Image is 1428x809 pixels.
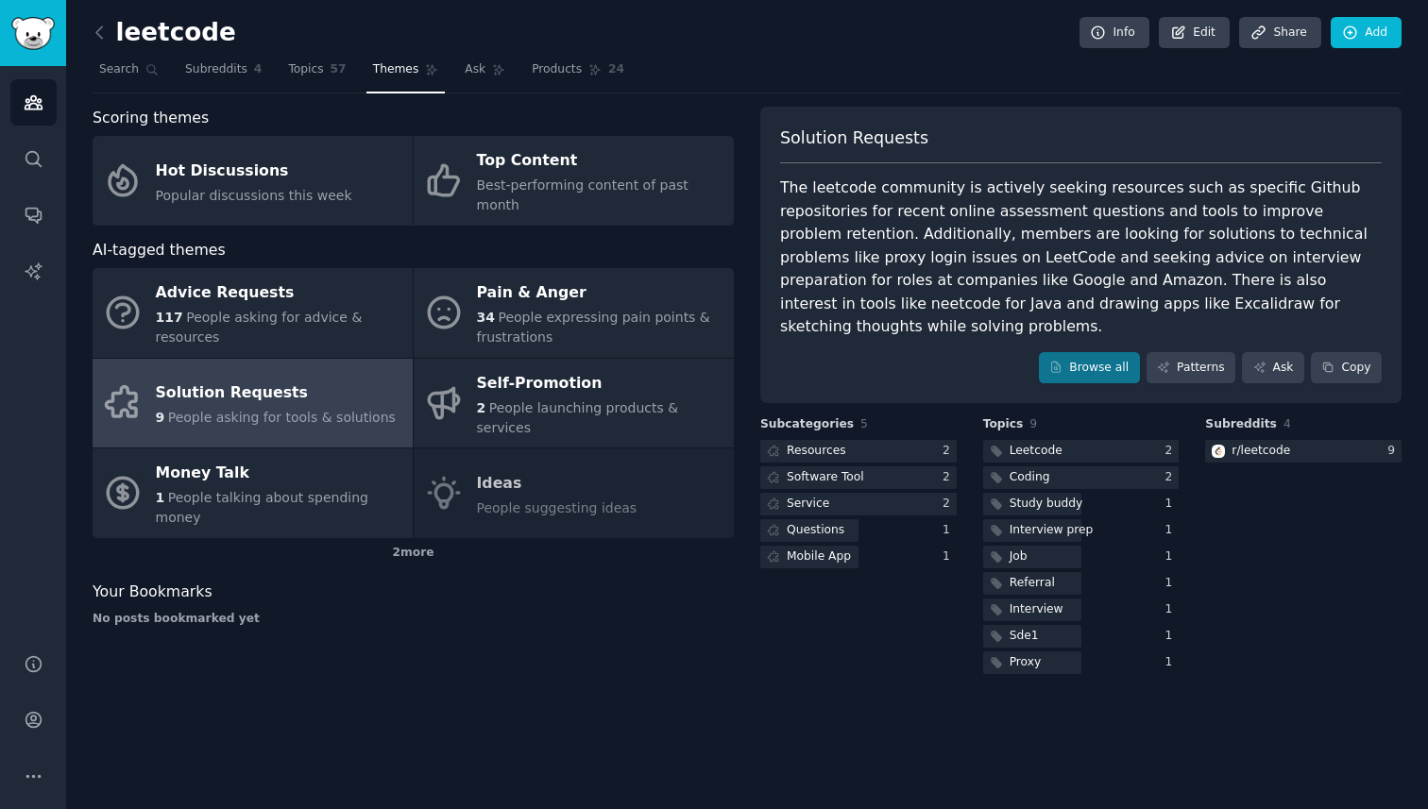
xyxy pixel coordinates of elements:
a: Add [1331,17,1402,49]
a: Advice Requests117People asking for advice & resources [93,268,413,358]
span: 24 [608,61,624,78]
div: Resources [787,443,846,460]
span: People expressing pain points & frustrations [477,310,710,345]
img: leetcode [1212,445,1225,458]
div: 2 more [93,538,734,568]
a: Interview1 [983,598,1180,622]
a: Service2 [760,493,957,516]
span: Subreddits [1205,416,1277,433]
div: Interview [1010,601,1063,618]
span: Ask [465,61,485,78]
span: People launching products & services [477,400,679,435]
span: Search [99,61,139,78]
a: Pain & Anger34People expressing pain points & frustrations [414,268,734,358]
span: Topics [288,61,323,78]
div: Coding [1010,469,1050,486]
div: Hot Discussions [156,156,352,186]
span: Scoring themes [93,107,209,130]
div: 2 [1165,469,1180,486]
div: Questions [787,522,844,539]
div: 1 [1165,601,1180,618]
div: 1 [1165,654,1180,671]
div: Job [1010,548,1028,565]
a: Referral1 [983,572,1180,596]
span: 1 [156,490,165,505]
span: 4 [254,61,263,78]
span: 9 [156,410,165,425]
a: Job1 [983,546,1180,569]
a: Solution Requests9People asking for tools & solutions [93,359,413,448]
span: 5 [860,417,868,430]
div: Advice Requests [156,278,403,309]
span: Subreddits [185,61,247,78]
div: 2 [943,469,957,486]
div: Pain & Anger [477,278,724,309]
span: Solution Requests [780,126,928,150]
div: Referral [1010,575,1055,592]
a: Ask [1242,352,1304,384]
a: Top ContentBest-performing content of past month [414,136,734,226]
a: Share [1239,17,1320,49]
a: Mobile App1 [760,546,957,569]
span: 9 [1029,417,1037,430]
a: Money Talk1People talking about spending money [93,448,413,538]
a: leetcoder/leetcode9 [1205,440,1402,463]
div: 1 [943,522,957,539]
div: Software Tool [787,469,864,486]
span: 34 [477,310,495,325]
a: Themes [366,55,446,93]
a: Patterns [1147,352,1235,384]
div: Interview prep [1010,522,1094,539]
span: 2 [477,400,486,415]
button: Copy [1311,352,1382,384]
div: Self-Promotion [477,368,724,398]
span: Products [532,61,582,78]
a: Coding2 [983,466,1180,490]
a: Hot DiscussionsPopular discussions this week [93,136,413,226]
span: Topics [983,416,1024,433]
a: Interview prep1 [983,519,1180,543]
div: 1 [1165,522,1180,539]
a: Search [93,55,165,93]
a: Resources2 [760,440,957,463]
div: 1 [943,548,957,565]
div: r/ leetcode [1232,443,1290,460]
div: Mobile App [787,548,851,565]
div: Top Content [477,146,724,177]
span: Popular discussions this week [156,188,352,203]
div: Solution Requests [156,379,396,409]
a: Self-Promotion2People launching products & services [414,359,734,448]
span: People asking for tools & solutions [168,410,396,425]
a: Browse all [1039,352,1140,384]
div: 9 [1387,443,1402,460]
div: 1 [1165,548,1180,565]
a: Subreddits4 [178,55,268,93]
div: Service [787,496,829,513]
a: Sde11 [983,625,1180,649]
a: Proxy1 [983,651,1180,675]
span: People asking for advice & resources [156,310,363,345]
a: Products24 [525,55,631,93]
a: Topics57 [281,55,352,93]
a: Questions1 [760,519,957,543]
span: Your Bookmarks [93,581,212,604]
a: Ask [458,55,512,93]
div: 2 [1165,443,1180,460]
a: Info [1079,17,1149,49]
div: Study buddy [1010,496,1083,513]
a: Study buddy1 [983,493,1180,516]
div: The leetcode community is actively seeking resources such as specific Github repositories for rec... [780,177,1382,339]
span: Subcategories [760,416,854,433]
div: Money Talk [156,459,403,489]
div: 1 [1165,628,1180,645]
div: 2 [943,496,957,513]
div: Sde1 [1010,628,1039,645]
a: Leetcode2 [983,440,1180,463]
img: GummySearch logo [11,17,55,50]
div: Proxy [1010,654,1042,671]
h2: leetcode [93,18,236,48]
span: AI-tagged themes [93,239,226,262]
span: Best-performing content of past month [477,177,688,212]
div: Leetcode [1010,443,1062,460]
div: 1 [1165,496,1180,513]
